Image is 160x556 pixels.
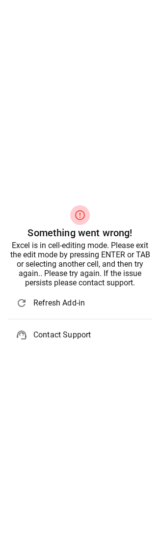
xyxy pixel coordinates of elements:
[8,241,152,287] div: Excel is in cell-editing mode. Please exit the edit mode by pressing ENTER or TAB or selecting an...
[8,225,152,241] h6: Something went wrong!
[16,297,27,309] span: refresh
[74,209,86,221] span: error_outline
[33,329,144,341] span: Contact Support
[16,329,27,341] span: support_agent
[33,297,144,309] span: Refresh Add-in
